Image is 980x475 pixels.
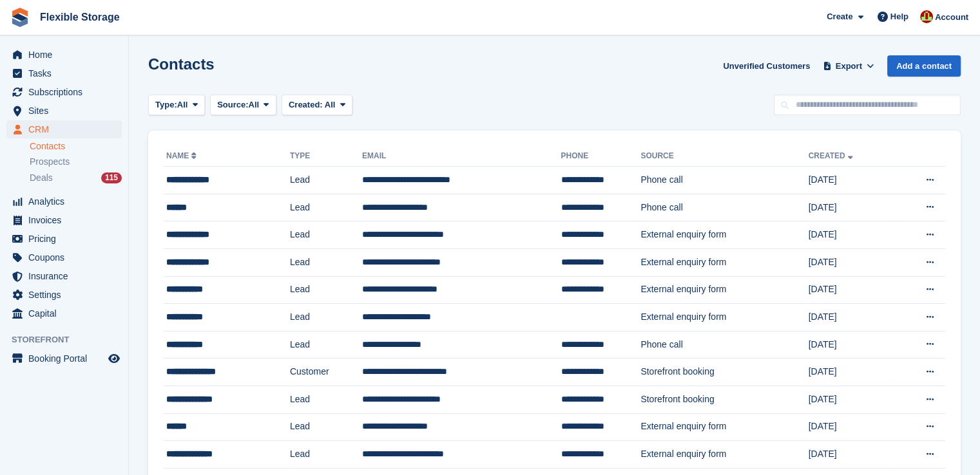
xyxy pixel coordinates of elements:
[640,386,808,413] td: Storefront booking
[640,359,808,386] td: Storefront booking
[6,286,122,304] a: menu
[6,192,122,210] a: menu
[290,248,362,276] td: Lead
[106,351,122,366] a: Preview store
[28,286,106,304] span: Settings
[6,102,122,120] a: menu
[10,8,30,27] img: stora-icon-8386f47178a22dfd0bd8f6a31ec36ba5ce8667c1dd55bd0f319d3a0aa187defe.svg
[28,349,106,368] span: Booking Portal
[640,167,808,194] td: Phone call
[920,10,933,23] img: David Jones
[6,349,122,368] a: menu
[28,64,106,82] span: Tasks
[640,441,808,469] td: External enquiry form
[290,413,362,441] td: Lead
[290,386,362,413] td: Lead
[6,248,122,266] a: menu
[808,386,895,413] td: [DATE]
[28,102,106,120] span: Sites
[6,83,122,101] a: menu
[325,100,336,109] span: All
[362,146,561,167] th: Email
[30,155,122,169] a: Prospects
[101,172,122,183] div: 115
[28,211,106,229] span: Invoices
[148,95,205,116] button: Type: All
[210,95,276,116] button: Source: All
[6,64,122,82] a: menu
[290,194,362,221] td: Lead
[640,248,808,276] td: External enquiry form
[887,55,961,77] a: Add a contact
[808,221,895,249] td: [DATE]
[640,221,808,249] td: External enquiry form
[28,267,106,285] span: Insurance
[890,10,908,23] span: Help
[6,230,122,248] a: menu
[290,331,362,359] td: Lead
[249,98,260,111] span: All
[808,441,895,469] td: [DATE]
[289,100,323,109] span: Created:
[217,98,248,111] span: Source:
[640,304,808,331] td: External enquiry form
[935,11,968,24] span: Account
[290,304,362,331] td: Lead
[808,194,895,221] td: [DATE]
[808,167,895,194] td: [DATE]
[290,276,362,304] td: Lead
[290,441,362,469] td: Lead
[808,248,895,276] td: [DATE]
[640,413,808,441] td: External enquiry form
[808,331,895,359] td: [DATE]
[640,146,808,167] th: Source
[836,60,862,73] span: Export
[640,331,808,359] td: Phone call
[6,46,122,64] a: menu
[282,95,352,116] button: Created: All
[35,6,125,28] a: Flexible Storage
[808,359,895,386] td: [DATE]
[290,359,362,386] td: Customer
[808,304,895,331] td: [DATE]
[28,83,106,101] span: Subscriptions
[6,267,122,285] a: menu
[820,55,877,77] button: Export
[808,276,895,304] td: [DATE]
[6,211,122,229] a: menu
[28,46,106,64] span: Home
[290,146,362,167] th: Type
[30,172,53,184] span: Deals
[30,140,122,153] a: Contacts
[827,10,852,23] span: Create
[640,194,808,221] td: Phone call
[28,120,106,138] span: CRM
[12,333,128,346] span: Storefront
[718,55,815,77] a: Unverified Customers
[290,221,362,249] td: Lead
[6,120,122,138] a: menu
[177,98,188,111] span: All
[290,167,362,194] td: Lead
[808,151,855,160] a: Created
[155,98,177,111] span: Type:
[561,146,640,167] th: Phone
[28,304,106,322] span: Capital
[166,151,199,160] a: Name
[30,171,122,185] a: Deals 115
[6,304,122,322] a: menu
[28,192,106,210] span: Analytics
[28,248,106,266] span: Coupons
[148,55,215,73] h1: Contacts
[808,413,895,441] td: [DATE]
[640,276,808,304] td: External enquiry form
[28,230,106,248] span: Pricing
[30,156,70,168] span: Prospects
